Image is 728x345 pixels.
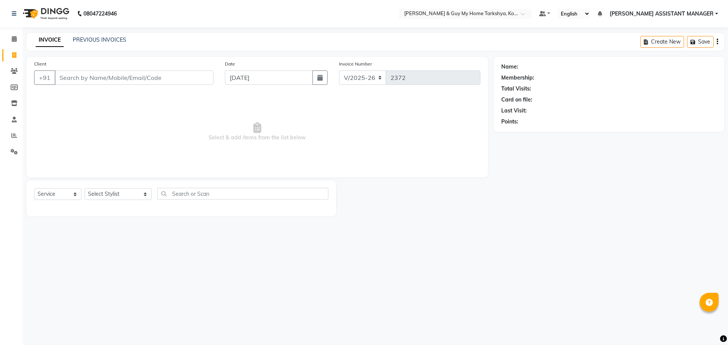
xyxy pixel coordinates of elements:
[34,94,480,170] span: Select & add items from the list below
[55,70,213,85] input: Search by Name/Mobile/Email/Code
[501,118,518,126] div: Points:
[36,33,64,47] a: INVOICE
[687,36,714,48] button: Save
[34,70,55,85] button: +91
[610,10,714,18] span: [PERSON_NAME] ASSISTANT MANAGER
[34,61,46,67] label: Client
[501,96,532,104] div: Card on file:
[501,85,531,93] div: Total Visits:
[19,3,71,24] img: logo
[225,61,235,67] label: Date
[501,63,518,71] div: Name:
[640,36,684,48] button: Create New
[73,36,126,43] a: PREVIOUS INVOICES
[696,315,720,337] iframe: chat widget
[339,61,372,67] label: Invoice Number
[83,3,117,24] b: 08047224946
[157,188,329,200] input: Search or Scan
[501,74,534,82] div: Membership:
[501,107,527,115] div: Last Visit:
